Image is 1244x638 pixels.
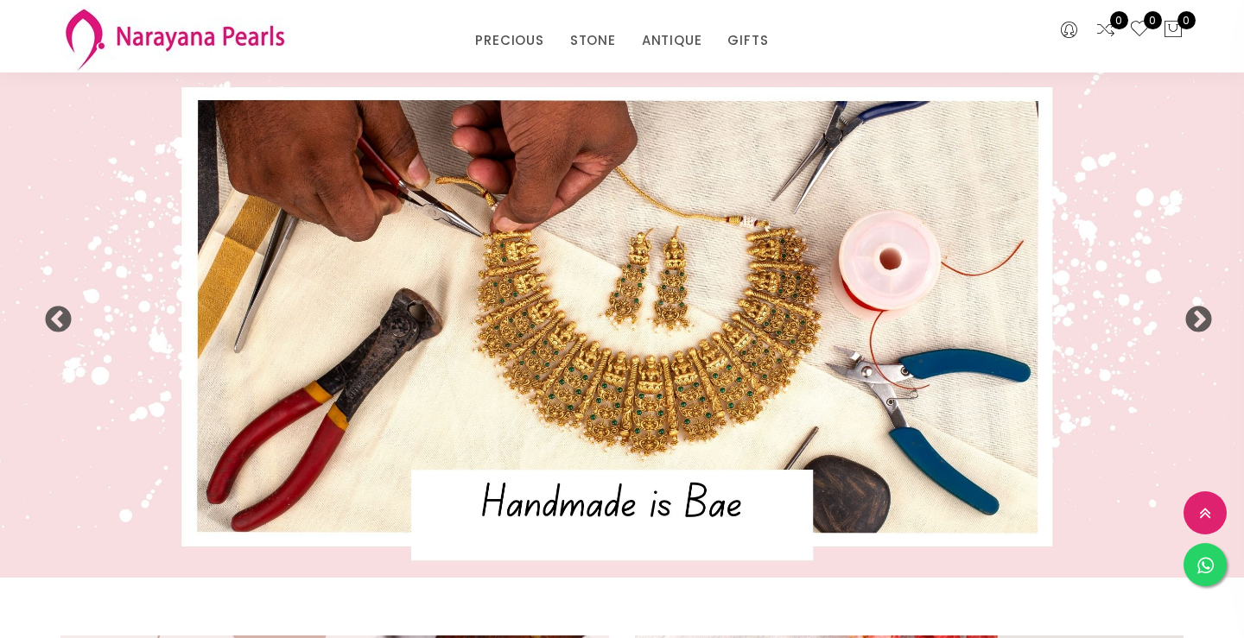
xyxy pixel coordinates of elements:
[1163,19,1184,41] button: 0
[1129,19,1150,41] a: 0
[1095,19,1116,41] a: 0
[642,28,702,54] a: ANTIQUE
[1110,11,1128,29] span: 0
[43,306,60,323] button: Previous
[1177,11,1196,29] span: 0
[475,28,543,54] a: PRECIOUS
[570,28,616,54] a: STONE
[1144,11,1162,29] span: 0
[727,28,768,54] a: GIFTS
[1184,306,1201,323] button: Next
